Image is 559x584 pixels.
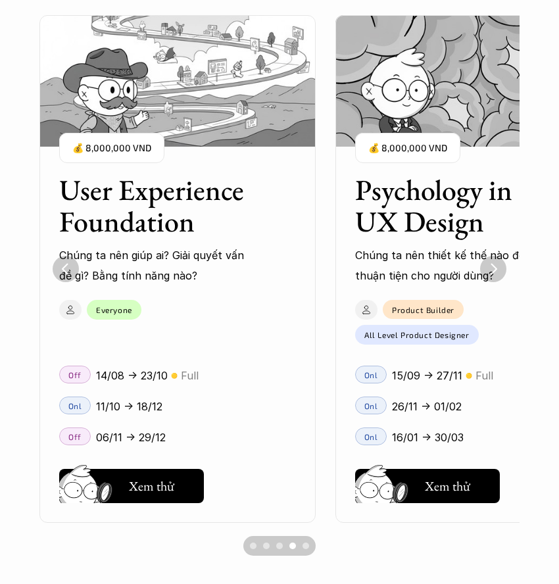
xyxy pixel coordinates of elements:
[392,305,454,314] p: Product Builder
[39,15,316,523] li: 3 of 5
[96,305,132,314] p: Everyone
[475,366,493,385] p: Full
[129,477,178,495] h5: Xem thử
[260,536,273,556] button: Scroll to page 2
[355,245,546,285] p: Chúng ta nên thiết kế thế nào để thuận tiện cho người dùng?
[355,174,559,238] h3: Psychology in UX Design
[392,427,464,447] p: 16/01 -> 30/03
[68,432,82,441] p: Off
[364,370,378,379] p: Onl
[355,464,500,503] a: Xem thử
[364,401,378,410] p: Onl
[299,536,316,556] button: Scroll to page 5
[364,432,378,441] p: Onl
[480,256,506,282] button: Next
[392,366,462,385] p: 15/09 -> 27/11
[96,397,162,416] p: 11/10 -> 18/12
[72,139,151,157] p: 💰 8,000,000 VND
[59,174,263,238] h3: User Experience Foundation
[59,469,204,503] button: Xem thử
[171,371,178,381] p: 🟡
[68,370,82,379] p: Off
[392,397,462,416] p: 26/11 -> 01/02
[243,536,260,556] button: Scroll to page 1
[53,256,79,282] button: Previous
[364,330,470,339] p: All Level Product Designer
[96,427,166,447] p: 06/11 -> 29/12
[59,245,250,285] p: Chúng ta nên giúp ai? Giải quyết vấn đề gì? Bằng tính năng nào?
[96,366,168,385] p: 14/08 -> 23/10
[466,371,472,381] p: 🟡
[181,366,199,385] p: Full
[355,469,500,503] button: Xem thử
[286,536,299,556] button: Scroll to page 4
[425,477,474,495] h5: Xem thử
[68,401,82,410] p: Onl
[59,464,204,503] a: Xem thử
[273,536,286,556] button: Scroll to page 3
[368,139,447,157] p: 💰 8,000,000 VND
